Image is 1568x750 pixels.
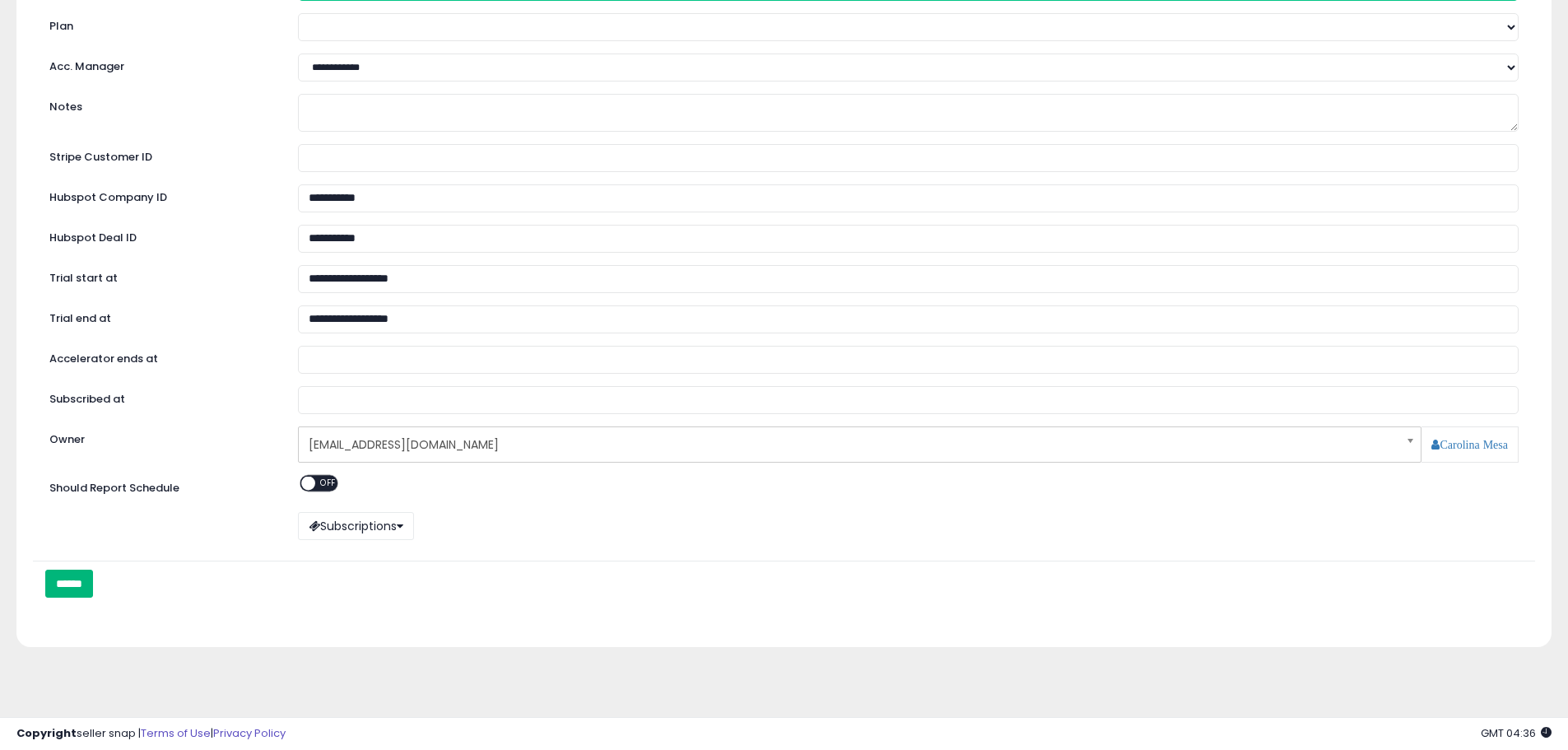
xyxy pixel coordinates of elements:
[37,54,286,75] label: Acc. Manager
[1481,725,1552,741] span: 2025-09-9 04:36 GMT
[37,94,286,115] label: Notes
[37,13,286,35] label: Plan
[37,305,286,327] label: Trial end at
[37,346,286,367] label: Accelerator ends at
[37,265,286,286] label: Trial start at
[16,725,77,741] strong: Copyright
[37,225,286,246] label: Hubspot Deal ID
[309,431,1389,459] span: [EMAIL_ADDRESS][DOMAIN_NAME]
[1431,439,1508,450] a: Carolina Mesa
[37,144,286,165] label: Stripe Customer ID
[316,476,342,490] span: OFF
[49,481,179,496] label: Should Report Schedule
[213,725,286,741] a: Privacy Policy
[298,512,414,540] button: Subscriptions
[37,386,286,408] label: Subscribed at
[141,725,211,741] a: Terms of Use
[49,432,85,448] label: Owner
[16,726,286,742] div: seller snap | |
[37,184,286,206] label: Hubspot Company ID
